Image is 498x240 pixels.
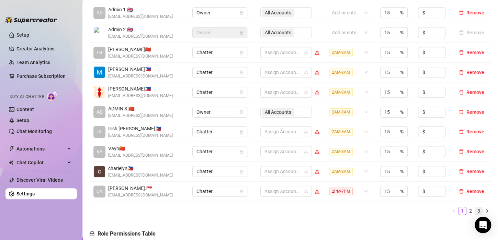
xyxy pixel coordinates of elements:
[456,68,487,76] button: Remove
[16,129,52,134] a: Chat Monitoring
[108,125,173,132] span: Irish [PERSON_NAME] 🇵🇭
[239,90,244,94] span: lock
[329,69,353,76] span: 2AM-8AM
[459,90,464,95] span: delete
[459,189,464,194] span: delete
[456,167,487,176] button: Remove
[47,91,58,101] img: AI Chatter
[108,165,173,172] span: charielyn 🇵🇭
[94,27,105,38] img: Admin 2
[196,127,243,137] span: Chatter
[483,207,491,215] li: Next Page
[108,132,173,139] span: [EMAIL_ADDRESS][DOMAIN_NAME]
[239,70,244,74] span: lock
[459,207,466,215] a: 1
[239,11,244,15] span: lock
[450,207,458,215] li: Previous Page
[89,231,95,236] span: lock
[108,112,173,119] span: [EMAIL_ADDRESS][DOMAIN_NAME]
[97,9,103,16] span: AD
[475,207,483,215] a: 3
[466,169,484,174] span: Remove
[315,189,319,194] span: warning
[239,169,244,173] span: lock
[5,16,57,23] img: logo-BBDzfeDw.svg
[94,166,105,177] img: charielyn
[315,129,319,134] span: warning
[459,70,464,75] span: delete
[108,65,173,73] span: [PERSON_NAME] 🇵🇭
[108,53,173,60] span: [EMAIL_ADDRESS][DOMAIN_NAME]
[97,148,102,155] span: VA
[459,149,464,154] span: delete
[16,157,65,168] span: Chat Copilot
[108,145,173,152] span: Vayn 🇨🇳
[304,70,308,74] span: team
[196,107,243,117] span: Owner
[108,85,173,93] span: [PERSON_NAME] 🇵🇭
[97,108,103,116] span: AD
[16,177,63,183] a: Discover Viral Videos
[239,130,244,134] span: lock
[466,50,484,55] span: Remove
[456,128,487,136] button: Remove
[16,71,71,82] a: Purchase Subscription
[196,67,243,77] span: Chatter
[475,217,491,233] div: Open Intercom Messenger
[304,149,308,154] span: team
[459,129,464,134] span: delete
[196,47,243,58] span: Chatter
[466,89,484,95] span: Remove
[10,94,44,100] span: Izzy AI Chatter
[304,90,308,94] span: team
[16,32,29,38] a: Setup
[94,86,105,98] img: Micca De Jesus
[304,130,308,134] span: team
[108,26,173,33] span: Admin 2. 🇬🇧
[329,168,353,175] span: 2AM-8AM
[196,166,243,177] span: Chatter
[466,129,484,134] span: Remove
[239,31,244,35] span: lock
[452,209,456,213] span: left
[456,9,487,17] button: Remove
[466,70,484,75] span: Remove
[456,108,487,116] button: Remove
[196,146,243,157] span: Chatter
[329,88,353,96] span: 2AM-8AM
[16,60,50,65] a: Team Analytics
[108,105,173,112] span: ADMIN 3. 🇨🇳
[315,149,319,154] span: warning
[108,33,173,40] span: [EMAIL_ADDRESS][DOMAIN_NAME]
[108,152,173,159] span: [EMAIL_ADDRESS][DOMAIN_NAME]
[456,48,487,57] button: Remove
[485,209,489,213] span: right
[16,143,65,154] span: Automations
[315,70,319,75] span: warning
[239,50,244,55] span: lock
[239,110,244,114] span: lock
[89,230,156,238] h5: Role Permissions Table
[196,87,243,97] span: Chatter
[108,172,173,179] span: [EMAIL_ADDRESS][DOMAIN_NAME]
[459,50,464,55] span: delete
[9,160,13,165] img: Chat Copilot
[467,207,474,215] a: 2
[466,10,484,15] span: Remove
[108,93,173,99] span: [EMAIL_ADDRESS][DOMAIN_NAME]
[94,67,105,78] img: Michel Babaran
[108,6,173,13] span: Admin 1. 🇬🇧
[456,28,487,37] button: Remove
[239,149,244,154] span: lock
[456,88,487,96] button: Remove
[16,107,34,112] a: Content
[315,169,319,174] span: warning
[108,192,173,199] span: [EMAIL_ADDRESS][DOMAIN_NAME]
[466,189,484,194] span: Remove
[329,148,353,155] span: 2AM-8AM
[329,108,353,116] span: 2AM-8AM
[459,169,464,174] span: delete
[304,50,308,55] span: team
[475,207,483,215] li: 3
